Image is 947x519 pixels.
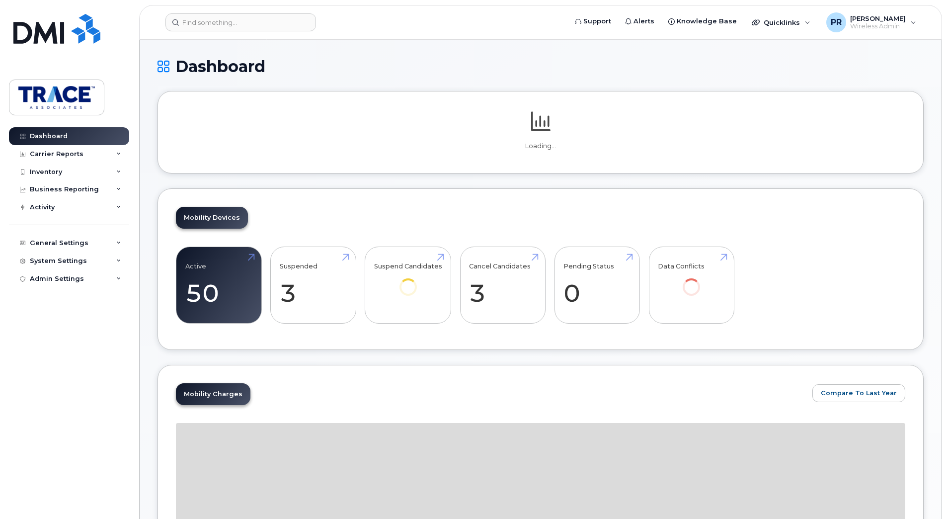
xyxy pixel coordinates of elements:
[812,384,905,402] button: Compare To Last Year
[185,253,252,318] a: Active 50
[374,253,442,310] a: Suspend Candidates
[469,253,536,318] a: Cancel Candidates 3
[176,142,905,151] p: Loading...
[658,253,725,310] a: Data Conflicts
[176,207,248,229] a: Mobility Devices
[176,383,250,405] a: Mobility Charges
[280,253,347,318] a: Suspended 3
[563,253,631,318] a: Pending Status 0
[821,388,897,398] span: Compare To Last Year
[158,58,924,75] h1: Dashboard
